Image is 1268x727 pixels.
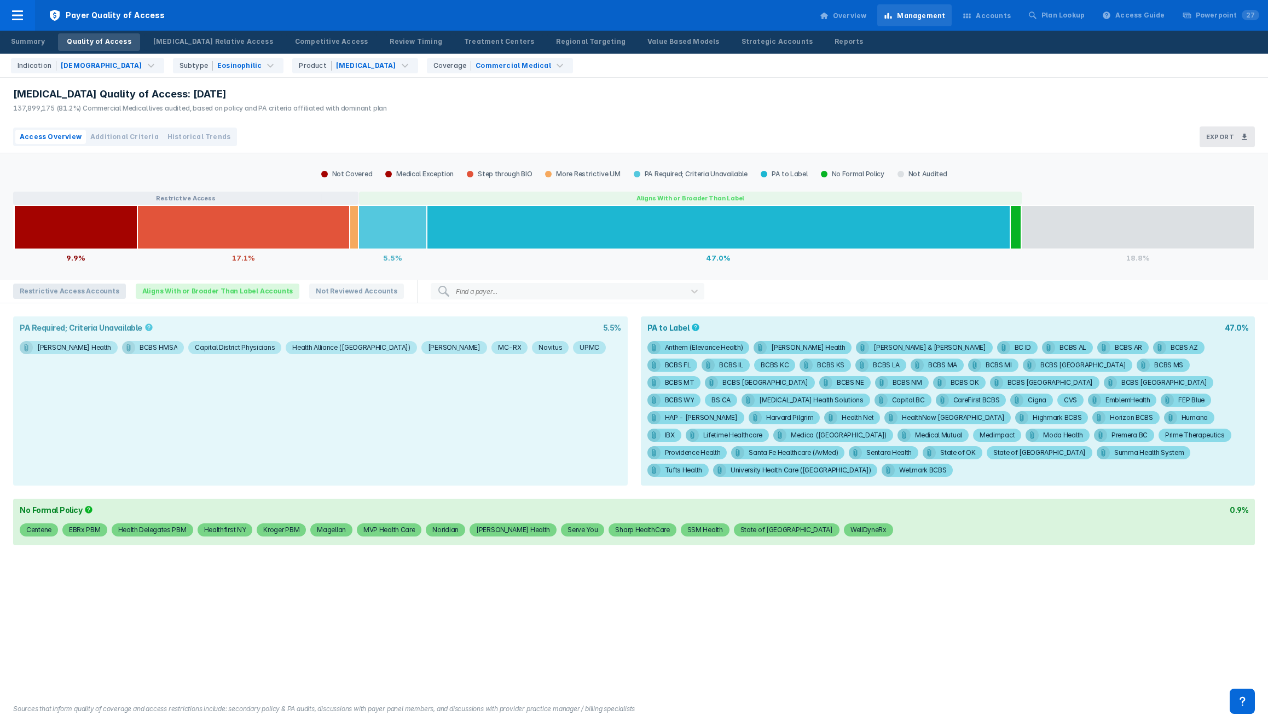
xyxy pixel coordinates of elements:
[498,341,522,354] div: MC-RX
[1206,133,1234,141] h3: Export
[69,523,101,536] div: EBRx PBM
[754,170,814,178] div: PA to Label
[547,33,634,51] a: Regional Targeting
[1041,10,1085,20] div: Plan Lookup
[1043,429,1083,442] div: Moda Health
[556,37,626,47] div: Regional Targeting
[603,323,621,332] div: 5.5%
[363,523,415,536] div: MVP Health Care
[58,33,140,51] a: Quality of Access
[1008,376,1093,389] div: BCBS [GEOGRAPHIC_DATA]
[837,376,864,389] div: BCBS NE
[180,61,213,71] div: Subtype
[2,33,54,51] a: Summary
[13,88,227,101] span: [MEDICAL_DATA] Quality of Access: [DATE]
[899,464,946,477] div: Wellmark BCBS
[13,192,358,205] button: Restrictive Access
[20,132,82,142] span: Access Overview
[791,429,887,442] div: Medica ([GEOGRAPHIC_DATA])
[1242,10,1259,20] span: 27
[647,37,720,47] div: Value Based Models
[877,4,952,26] a: Management
[1230,505,1248,515] div: 0.9%
[1064,394,1077,407] div: CVS
[665,394,694,407] div: BCBS WY
[1121,376,1207,389] div: BCBS [GEOGRAPHIC_DATA]
[665,341,743,354] div: Anthem (Elevance Health)
[18,61,56,71] div: Indication
[26,523,51,536] div: Centene
[1015,341,1032,354] div: BC ID
[381,33,451,51] a: Review Timing
[665,376,694,389] div: BCBS MT
[893,376,922,389] div: BCBS NM
[771,341,845,354] div: [PERSON_NAME] Health
[1040,359,1126,372] div: BCBS [GEOGRAPHIC_DATA]
[897,11,945,21] div: Management
[1105,394,1150,407] div: EmblemHealth
[766,411,814,424] div: Harvard Pilgrim
[892,394,925,407] div: Capital BC
[1021,249,1255,267] div: 18.8%
[476,523,550,536] div: [PERSON_NAME] Health
[749,446,838,459] div: Santa Fe Healthcare (AvMed)
[137,249,350,267] div: 17.1%
[615,523,669,536] div: Sharp HealthCare
[1182,411,1208,424] div: Humana
[639,33,728,51] a: Value Based Models
[891,170,954,178] div: Not Audited
[433,61,472,71] div: Coverage
[456,287,497,296] div: Find a payer...
[136,284,300,299] span: Aligns With or Broader Than Label Accounts
[850,523,887,536] div: WellDyneRx
[665,359,691,372] div: BCBS FL
[665,411,738,424] div: HAP - [PERSON_NAME]
[13,103,387,113] div: 137,899,175 (81.2%) Commercial Medical lives audited, based on policy and PA criteria affiliated ...
[358,249,427,267] div: 5.5%
[665,429,675,442] div: IBX
[759,394,864,407] div: [MEDICAL_DATA] Health Solutions
[427,249,1010,267] div: 47.0%
[568,523,598,536] div: Serve You
[167,132,230,142] span: Historical Trends
[817,359,844,372] div: BCBS KS
[1115,10,1165,20] div: Access Guide
[263,523,299,536] div: Kroger PBM
[15,130,86,144] button: Access Overview
[195,341,275,354] div: Capital District Physicians
[309,284,404,299] span: Not Reviewed Accounts
[14,249,137,267] div: 9.9%
[951,376,979,389] div: BCBS OK
[464,37,534,47] div: Treatment Centers
[1033,411,1081,424] div: Highmark BCBS
[315,170,379,178] div: Not Covered
[153,37,273,47] div: [MEDICAL_DATA] Relative Access
[455,33,543,51] a: Treatment Centers
[1171,341,1198,354] div: BCBS AZ
[711,394,731,407] div: BS CA
[956,4,1017,26] a: Accounts
[539,170,627,178] div: More Restrictive UM
[1154,359,1183,372] div: BCBS MS
[140,341,177,354] div: BCBS HMSA
[20,505,95,515] div: No Formal Policy
[833,11,867,21] div: Overview
[835,37,863,47] div: Reports
[1196,10,1259,20] div: Powerpoint
[980,429,1015,442] div: Medimpact
[292,341,410,354] div: Health Alliance ([GEOGRAPHIC_DATA])
[460,170,539,178] div: Step through BIO
[1110,411,1153,424] div: Horizon BCBS
[359,192,1022,205] button: Aligns With or Broader Than Label
[428,341,480,354] div: [PERSON_NAME]
[295,37,368,47] div: Competitive Access
[731,464,871,477] div: University Health Care ([GEOGRAPHIC_DATA])
[722,376,808,389] div: BCBS [GEOGRAPHIC_DATA]
[1111,429,1148,442] div: Premera BC
[1059,341,1086,354] div: BCBS AL
[539,341,562,354] div: Navitus
[20,323,155,332] div: PA Required; Criteria Unavailable
[627,170,754,178] div: PA Required; Criteria Unavailable
[390,37,442,47] div: Review Timing
[986,359,1012,372] div: BCBS MI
